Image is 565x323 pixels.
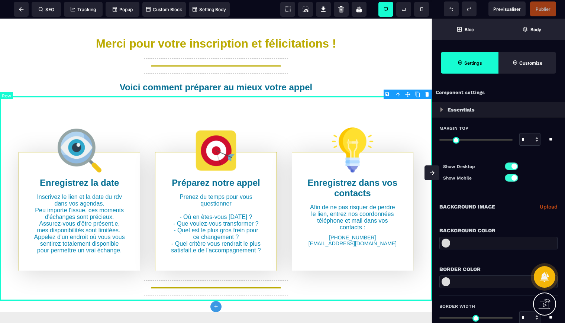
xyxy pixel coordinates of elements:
span: Setting Body [193,7,226,12]
p: Background Image [439,202,495,211]
a: Upload [540,202,558,211]
span: SEO [39,7,54,12]
img: 4976738c82f9b023c47c9e0396a720d3_loupe.png [58,110,101,154]
span: Previsualiser [493,6,521,12]
div: Component settings [432,85,565,100]
span: Preview [488,1,526,16]
span: Tracking [71,7,96,12]
span: Screenshot [298,2,313,17]
img: 387b4a10bf48ab8712f183923d080910_01-17_86383.png [194,110,238,154]
b: Préparez notre appel [172,159,260,169]
span: View components [280,2,295,17]
strong: Customize [519,60,542,66]
span: Open Layer Manager [498,19,565,40]
text: Afin de ne pas risquer de perdre le lien, entrez nos coordonnées téléphone et mail dans vos conta... [307,184,398,214]
p: Show Mobile [443,174,498,182]
div: Background Color [439,226,558,235]
text: Inscrivez le lien et la date du rdv dans vos agendas. Peu importe l'issue, ces moments d'échanges... [34,173,125,237]
strong: Settings [464,60,482,66]
p: Essentials [448,105,475,114]
img: e8a3ed2cdd5635c19ddcc50667f0d861_idee.png [330,109,375,154]
p: Show Desktop [443,163,498,170]
div: Border Color [439,265,558,274]
b: Enregistrez la date [40,159,119,169]
span: Margin Top [439,125,468,131]
span: Popup [113,7,133,12]
strong: Bloc [465,27,474,32]
img: loading [440,107,443,112]
b: Enregistrez dans vos contacts [308,159,400,180]
span: Border Width [439,303,475,309]
text: Prenez du temps pour vous questionner - Où en êtes-vous [DATE] ? - Que voulez-vous transformer ? ... [170,173,261,237]
span: Open Blocks [432,19,498,40]
span: Open Style Manager [498,52,556,74]
span: Publier [536,6,551,12]
span: Settings [441,52,498,74]
span: Custom Block [146,7,182,12]
text: [PHONE_NUMBER] [EMAIL_ADDRESS][DOMAIN_NAME] [307,214,398,230]
strong: Body [530,27,541,32]
h1: Merci pour votre inscription et félicitations ! [91,15,341,39]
